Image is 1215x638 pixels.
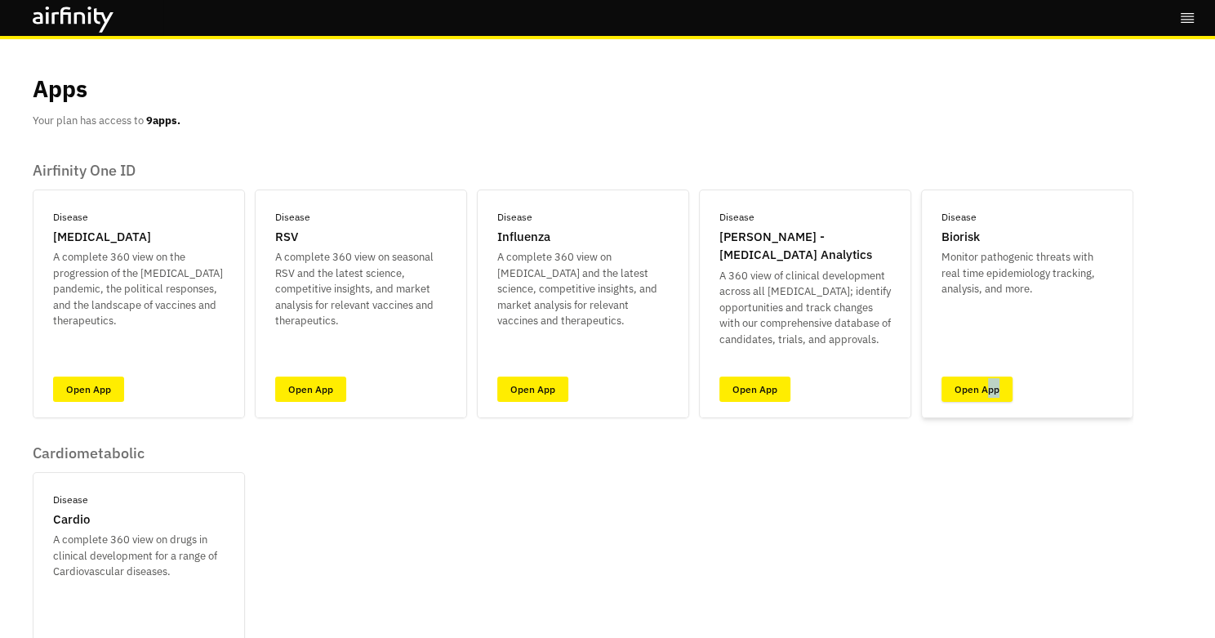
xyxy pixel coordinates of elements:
[33,72,87,106] p: Apps
[146,114,180,127] b: 9 apps.
[53,249,225,329] p: A complete 360 view on the progression of the [MEDICAL_DATA] pandemic, the political responses, a...
[33,162,1133,180] p: Airfinity One ID
[719,377,790,402] a: Open App
[275,377,346,402] a: Open App
[53,532,225,580] p: A complete 360 view on drugs in clinical development for a range of Cardiovascular diseases.
[53,511,90,529] p: Cardio
[53,493,88,507] p: Disease
[53,377,124,402] a: Open App
[275,210,310,225] p: Disease
[53,228,151,247] p: [MEDICAL_DATA]
[941,210,977,225] p: Disease
[941,377,1012,402] a: Open App
[719,210,754,225] p: Disease
[275,228,298,247] p: RSV
[53,210,88,225] p: Disease
[497,210,532,225] p: Disease
[941,249,1113,297] p: Monitor pathogenic threats with real time epidemiology tracking, analysis, and more.
[497,377,568,402] a: Open App
[719,228,891,265] p: [PERSON_NAME] - [MEDICAL_DATA] Analytics
[275,249,447,329] p: A complete 360 view on seasonal RSV and the latest science, competitive insights, and market anal...
[33,444,245,462] p: Cardiometabolic
[497,249,669,329] p: A complete 360 view on [MEDICAL_DATA] and the latest science, competitive insights, and market an...
[33,113,180,129] p: Your plan has access to
[719,268,891,348] p: A 360 view of clinical development across all [MEDICAL_DATA]; identify opportunities and track ch...
[497,228,550,247] p: Influenza
[941,228,980,247] p: Biorisk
